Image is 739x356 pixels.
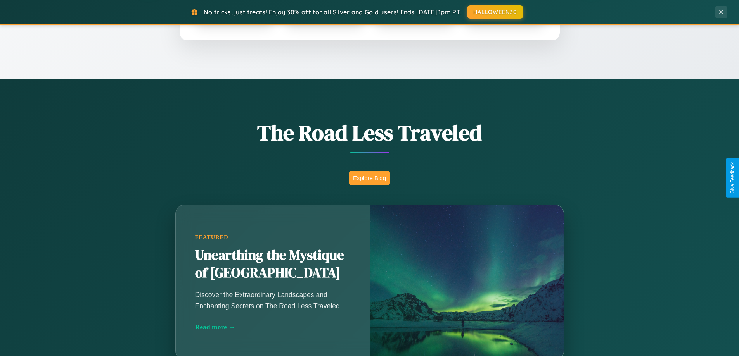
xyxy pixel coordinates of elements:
[195,234,350,241] div: Featured
[349,171,390,185] button: Explore Blog
[467,5,523,19] button: HALLOWEEN30
[195,289,350,311] p: Discover the Extraordinary Landscapes and Enchanting Secrets on The Road Less Traveled.
[730,162,735,194] div: Give Feedback
[195,246,350,282] h2: Unearthing the Mystique of [GEOGRAPHIC_DATA]
[204,8,461,16] span: No tricks, just treats! Enjoy 30% off for all Silver and Gold users! Ends [DATE] 1pm PT.
[137,118,602,148] h1: The Road Less Traveled
[195,323,350,331] div: Read more →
